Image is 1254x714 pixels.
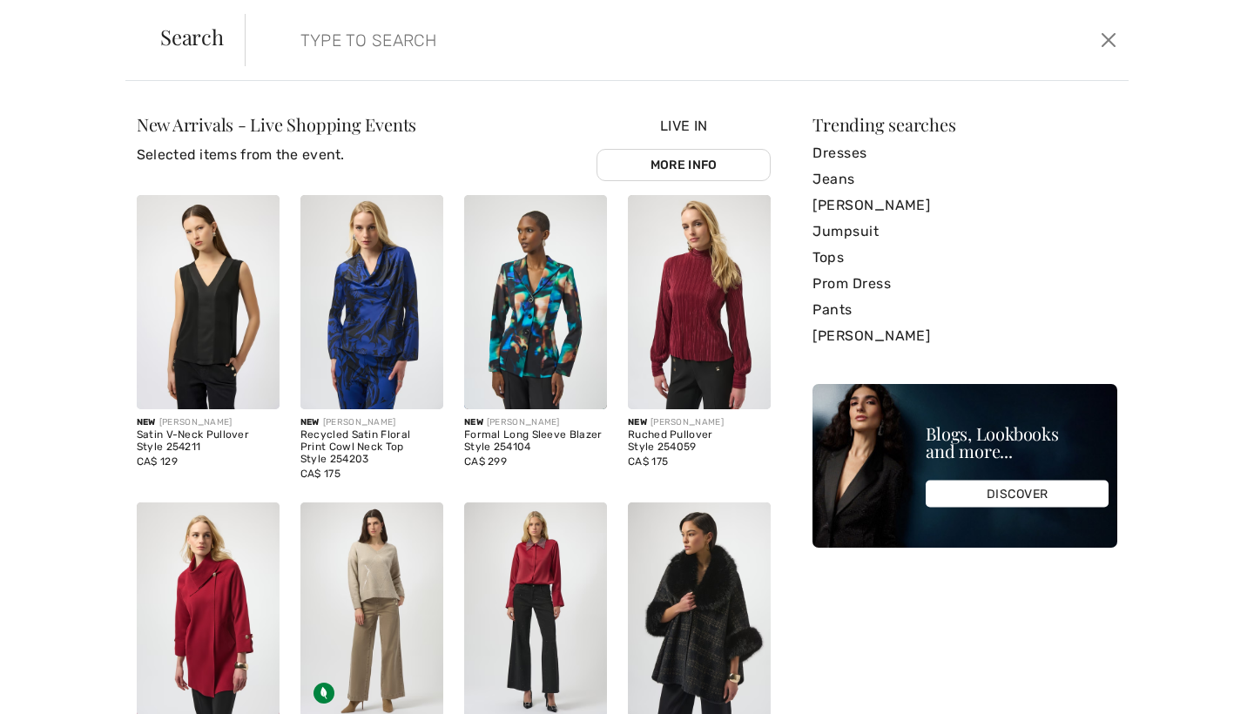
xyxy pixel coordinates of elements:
[300,429,443,465] div: Recycled Satin Floral Print Cowl Neck Top Style 254203
[926,425,1109,460] div: Blogs, Lookbooks and more...
[464,417,483,428] span: New
[1096,26,1122,54] button: Close
[628,455,668,468] span: CA$ 175
[464,455,507,468] span: CA$ 299
[160,26,224,47] span: Search
[313,683,334,704] img: Sustainable Fabric
[40,12,76,28] span: Help
[812,116,1117,133] div: Trending searches
[812,245,1117,271] a: Tops
[300,468,340,480] span: CA$ 175
[812,297,1117,323] a: Pants
[137,455,178,468] span: CA$ 129
[137,429,280,454] div: Satin V-Neck Pullover Style 254211
[597,116,771,181] div: Live In
[812,140,1117,166] a: Dresses
[812,271,1117,297] a: Prom Dress
[628,195,771,409] img: Ruched Pullover Style 254059. Burgundy
[300,416,443,429] div: [PERSON_NAME]
[464,195,607,409] img: Formal Long Sleeve Blazer Style 254104. Black/Multi
[300,417,320,428] span: New
[926,481,1109,508] div: DISCOVER
[137,195,280,409] img: Satin V-Neck Pullover Style 254211. Black
[628,429,771,454] div: Ruched Pullover Style 254059
[597,149,771,181] a: More Info
[812,384,1117,548] img: Blogs, Lookbooks and more...
[137,112,416,136] span: New Arrivals - Live Shopping Events
[812,192,1117,219] a: [PERSON_NAME]
[812,166,1117,192] a: Jeans
[137,417,156,428] span: New
[137,416,280,429] div: [PERSON_NAME]
[812,219,1117,245] a: Jumpsuit
[137,145,416,165] p: Selected items from the event.
[628,417,647,428] span: New
[300,195,443,409] img: Recycled Satin Floral Print Cowl Neck Top Style 254203. Black/Royal Sapphire
[464,429,607,454] div: Formal Long Sleeve Blazer Style 254104
[628,416,771,429] div: [PERSON_NAME]
[812,323,1117,349] a: [PERSON_NAME]
[464,416,607,429] div: [PERSON_NAME]
[287,14,893,66] input: TYPE TO SEARCH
